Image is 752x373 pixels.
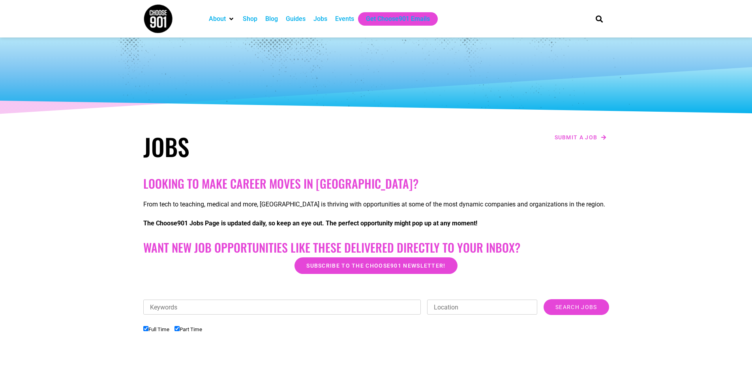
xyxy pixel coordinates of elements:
[555,135,598,140] span: Submit a job
[143,240,609,255] h2: Want New Job Opportunities like these Delivered Directly to your Inbox?
[335,14,354,24] a: Events
[143,326,169,332] label: Full Time
[143,219,477,227] strong: The Choose901 Jobs Page is updated daily, so keep an eye out. The perfect opportunity might pop u...
[143,176,609,191] h2: Looking to make career moves in [GEOGRAPHIC_DATA]?
[205,12,582,26] nav: Main nav
[427,300,537,315] input: Location
[143,132,372,161] h1: Jobs
[143,326,148,331] input: Full Time
[294,257,457,274] a: Subscribe to the Choose901 newsletter!
[306,263,445,268] span: Subscribe to the Choose901 newsletter!
[552,132,609,142] a: Submit a job
[243,14,257,24] a: Shop
[544,299,609,315] input: Search Jobs
[174,326,180,331] input: Part Time
[174,326,202,332] label: Part Time
[143,200,609,209] p: From tech to teaching, medical and more, [GEOGRAPHIC_DATA] is thriving with opportunities at some...
[366,14,430,24] a: Get Choose901 Emails
[313,14,327,24] a: Jobs
[143,300,421,315] input: Keywords
[265,14,278,24] a: Blog
[205,12,239,26] div: About
[593,12,606,25] div: Search
[286,14,306,24] a: Guides
[209,14,226,24] a: About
